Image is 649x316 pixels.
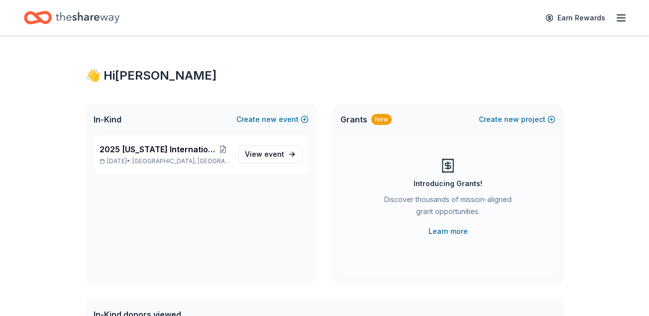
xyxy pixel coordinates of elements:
[479,113,555,125] button: Createnewproject
[340,113,367,125] span: Grants
[371,114,392,125] div: New
[236,113,309,125] button: Createnewevent
[540,9,611,27] a: Earn Rewards
[264,150,284,158] span: event
[24,6,119,29] a: Home
[132,157,230,165] span: [GEOGRAPHIC_DATA], [GEOGRAPHIC_DATA]
[245,148,284,160] span: View
[238,145,303,163] a: View event
[504,113,519,125] span: new
[86,68,563,84] div: 👋 Hi [PERSON_NAME]
[94,113,121,125] span: In-Kind
[380,194,516,221] div: Discover thousands of mission-aligned grant opportunities.
[429,225,468,237] a: Learn more
[100,143,216,155] span: 2025 [US_STATE] International Air Show
[262,113,277,125] span: new
[100,157,230,165] p: [DATE] •
[414,178,482,190] div: Introducing Grants!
